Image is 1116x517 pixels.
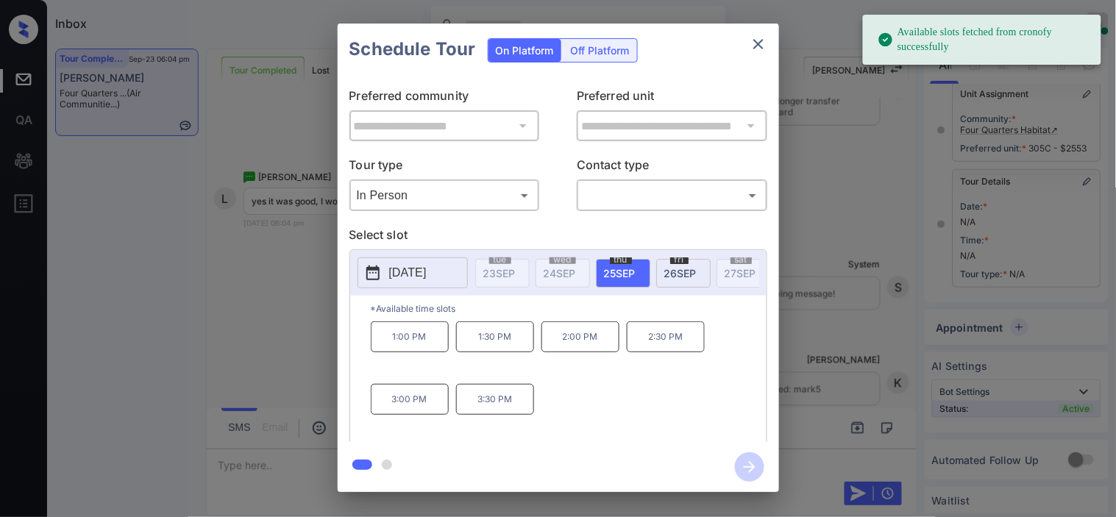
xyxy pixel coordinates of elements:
p: Select slot [349,226,767,249]
span: 26 SEP [664,267,697,279]
p: 2:30 PM [627,321,705,352]
button: [DATE] [358,257,468,288]
p: [DATE] [389,264,427,282]
div: date-select [596,259,650,288]
p: Preferred unit [577,87,767,110]
span: fri [670,255,689,264]
div: On Platform [488,39,561,62]
div: date-select [656,259,711,288]
button: btn-next [726,448,773,486]
p: Contact type [577,156,767,179]
p: 2:00 PM [541,321,619,352]
p: *Available time slots [371,296,767,321]
span: 25 SEP [604,267,636,279]
p: 1:30 PM [456,321,534,352]
div: In Person [353,183,536,207]
button: close [744,29,773,59]
div: Off Platform [564,39,637,62]
p: Preferred community [349,87,540,110]
p: 3:30 PM [456,384,534,415]
p: 3:00 PM [371,384,449,415]
h2: Schedule Tour [338,24,488,75]
p: 1:00 PM [371,321,449,352]
p: Tour type [349,156,540,179]
span: thu [610,255,632,264]
div: Available slots fetched from cronofy successfully [878,19,1090,60]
